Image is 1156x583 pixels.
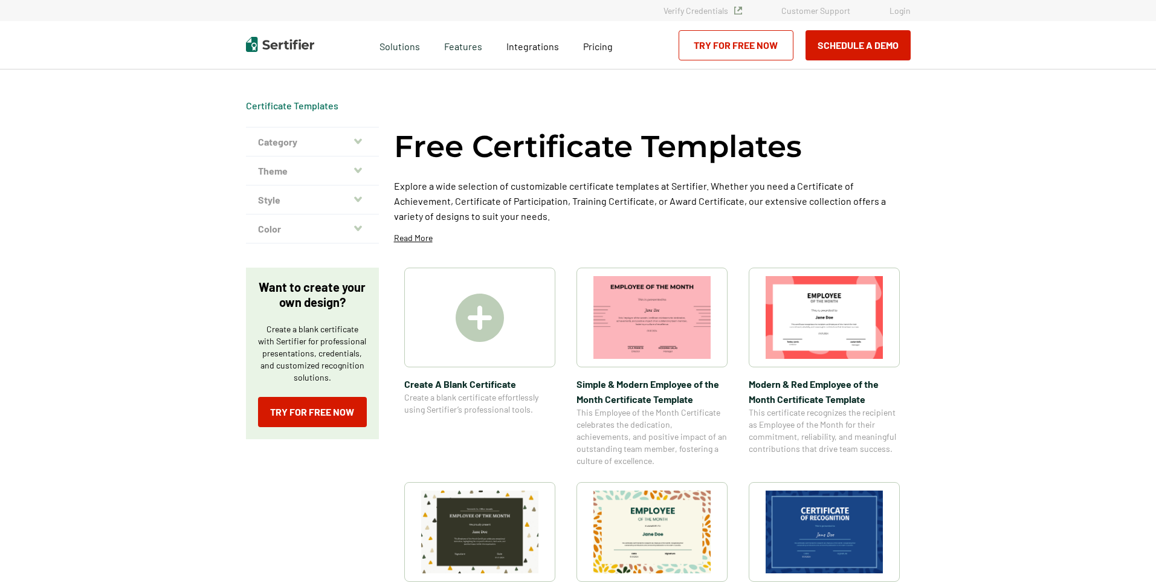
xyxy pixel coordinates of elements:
button: Category [246,127,379,156]
h1: Free Certificate Templates [394,127,802,166]
p: Read More [394,232,433,244]
img: Modern & Red Employee of the Month Certificate Template [766,276,883,359]
p: Want to create your own design? [258,280,367,310]
p: Explore a wide selection of customizable certificate templates at Sertifier. Whether you need a C... [394,178,911,224]
a: Integrations [506,37,559,53]
a: Simple & Modern Employee of the Month Certificate TemplateSimple & Modern Employee of the Month C... [576,268,728,467]
span: Modern & Red Employee of the Month Certificate Template [749,376,900,407]
span: This certificate recognizes the recipient as Employee of the Month for their commitment, reliabil... [749,407,900,455]
span: Solutions [379,37,420,53]
a: Modern & Red Employee of the Month Certificate TemplateModern & Red Employee of the Month Certifi... [749,268,900,467]
span: Create a blank certificate effortlessly using Sertifier’s professional tools. [404,391,555,416]
a: Certificate Templates [246,100,338,111]
img: Verified [734,7,742,14]
a: Pricing [583,37,613,53]
span: Features [444,37,482,53]
button: Color [246,214,379,243]
span: Integrations [506,40,559,52]
button: Theme [246,156,379,185]
p: Create a blank certificate with Sertifier for professional presentations, credentials, and custom... [258,323,367,384]
a: Login [890,5,911,16]
a: Try for Free Now [679,30,793,60]
span: This Employee of the Month Certificate celebrates the dedication, achievements, and positive impa... [576,407,728,467]
div: Breadcrumb [246,100,338,112]
span: Simple & Modern Employee of the Month Certificate Template [576,376,728,407]
a: Try for Free Now [258,397,367,427]
img: Create A Blank Certificate [456,294,504,342]
img: Modern Dark Blue Employee of the Month Certificate Template [766,491,883,573]
span: Create A Blank Certificate [404,376,555,391]
span: Pricing [583,40,613,52]
span: Certificate Templates [246,100,338,112]
button: Style [246,185,379,214]
a: Customer Support [781,5,850,16]
img: Simple & Colorful Employee of the Month Certificate Template [421,491,538,573]
img: Sertifier | Digital Credentialing Platform [246,37,314,52]
img: Simple and Patterned Employee of the Month Certificate Template [593,491,711,573]
a: Verify Credentials [664,5,742,16]
img: Simple & Modern Employee of the Month Certificate Template [593,276,711,359]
